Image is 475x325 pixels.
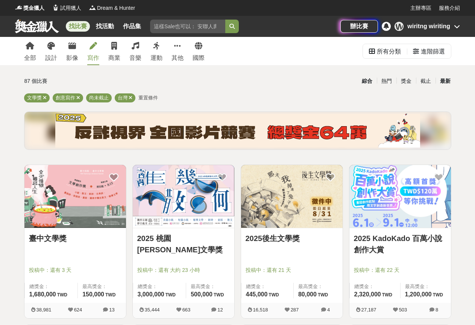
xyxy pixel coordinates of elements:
[191,283,229,290] span: 最高獎金：
[246,233,338,244] a: 2025後生文學獎
[97,4,135,12] span: Dream & Hunter
[66,37,78,65] a: 影像
[298,283,338,290] span: 最高獎金：
[171,53,184,63] div: 其他
[137,266,230,274] span: 投稿中：還有 大約 23 小時
[399,307,407,313] span: 503
[269,292,279,298] span: TWD
[118,95,127,101] span: 台灣
[24,37,36,65] a: 全部
[298,291,317,298] span: 80,000
[416,75,436,88] div: 截止
[165,292,176,298] span: TWD
[193,37,205,65] a: 國際
[421,44,445,59] div: 進階篩選
[87,37,99,65] a: 寫作
[318,292,328,298] span: TWD
[357,75,377,88] div: 綜合
[377,44,401,59] div: 所有分類
[137,233,230,255] a: 2025 桃園[PERSON_NAME]文學獎
[89,4,135,12] a: LogoDream & Hunter
[150,20,225,33] input: 這樣Sale也可以： 安聯人壽創意銷售法募集
[382,292,392,298] span: TWD
[291,307,299,313] span: 287
[354,291,381,298] span: 2,320,000
[171,37,184,65] a: 其他
[36,307,52,313] span: 38,981
[108,53,120,63] div: 商業
[52,4,81,12] a: Logo試用獵人
[66,21,90,32] a: 找比賽
[327,307,330,313] span: 4
[436,75,455,88] div: 最新
[138,283,182,290] span: 總獎金：
[105,292,115,298] span: TWD
[15,4,44,12] a: Logo獎金獵人
[23,4,44,12] span: 獎金獵人
[57,292,67,298] span: TWD
[56,95,75,101] span: 創意寫作
[145,307,160,313] span: 35,444
[361,307,376,313] span: 27,187
[74,307,82,313] span: 624
[246,283,289,290] span: 總獎金：
[138,291,164,298] span: 3,000,000
[246,266,338,274] span: 投稿中：還有 21 天
[138,95,158,101] span: 重置條件
[120,21,144,32] a: 作品集
[193,53,205,63] div: 國際
[241,165,343,228] img: Cover Image
[109,307,114,313] span: 13
[354,266,446,274] span: 投稿中：還有 22 天
[133,165,234,228] img: Cover Image
[396,75,416,88] div: 獎金
[24,165,126,228] img: Cover Image
[29,266,121,274] span: 投稿中：還有 3 天
[340,20,378,33] a: 辦比賽
[150,53,162,63] div: 運動
[354,283,396,290] span: 總獎金：
[349,165,451,228] img: Cover Image
[89,4,96,11] img: Logo
[246,291,268,298] span: 445,000
[27,95,42,101] span: 文學獎
[191,291,212,298] span: 500,000
[150,37,162,65] a: 運動
[253,307,268,313] span: 16,518
[377,75,396,88] div: 熱門
[55,114,420,148] img: b4b43df0-ce9d-4ec9-9998-1f8643ec197e.png
[52,4,59,11] img: Logo
[354,233,446,255] a: 2025 KadoKado 百萬小說創作大賞
[29,283,73,290] span: 總獎金：
[87,53,99,63] div: 寫作
[66,53,78,63] div: 影像
[60,4,81,12] span: 試用獵人
[108,37,120,65] a: 商業
[15,4,23,11] img: Logo
[129,37,141,65] a: 音樂
[24,75,166,88] div: 87 個比賽
[217,307,223,313] span: 12
[405,291,432,298] span: 1,200,000
[29,233,121,244] a: 臺中文學獎
[433,292,443,298] span: TWD
[395,22,404,31] div: W
[93,21,117,32] a: 找活動
[214,292,224,298] span: TWD
[405,283,446,290] span: 最高獎金：
[436,307,438,313] span: 8
[410,4,431,12] a: 主辦專區
[89,95,109,101] span: 尚未截止
[129,53,141,63] div: 音樂
[29,291,56,298] span: 1,680,000
[45,53,57,63] div: 設計
[82,291,104,298] span: 150,000
[439,4,460,12] a: 服務介紹
[82,283,121,290] span: 最高獎金：
[407,22,450,31] div: wiritng wiriting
